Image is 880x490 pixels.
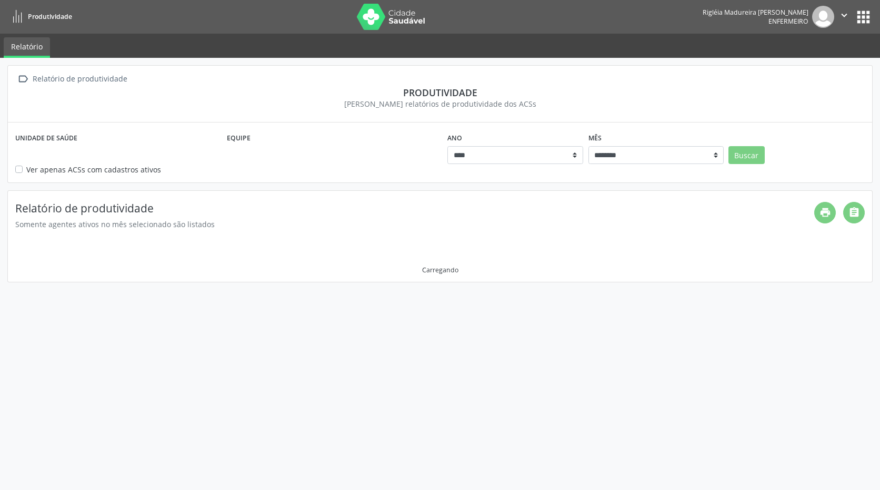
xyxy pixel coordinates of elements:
[834,6,854,28] button: 
[728,146,765,164] button: Buscar
[588,130,602,146] label: Mês
[703,8,808,17] div: Rigléia Madureira [PERSON_NAME]
[15,98,865,109] div: [PERSON_NAME] relatórios de produtividade dos ACSs
[15,72,129,87] a:  Relatório de produtividade
[15,87,865,98] div: Produtividade
[768,17,808,26] span: Enfermeiro
[4,37,50,58] a: Relatório
[838,9,850,21] i: 
[15,130,77,146] label: Unidade de saúde
[26,164,161,175] label: Ver apenas ACSs com cadastros ativos
[812,6,834,28] img: img
[15,219,814,230] div: Somente agentes ativos no mês selecionado são listados
[422,266,458,274] div: Carregando
[31,72,129,87] div: Relatório de produtividade
[854,8,873,26] button: apps
[7,8,72,25] a: Produtividade
[15,72,31,87] i: 
[28,12,72,21] span: Produtividade
[15,202,814,215] h4: Relatório de produtividade
[447,130,462,146] label: Ano
[227,130,251,146] label: Equipe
